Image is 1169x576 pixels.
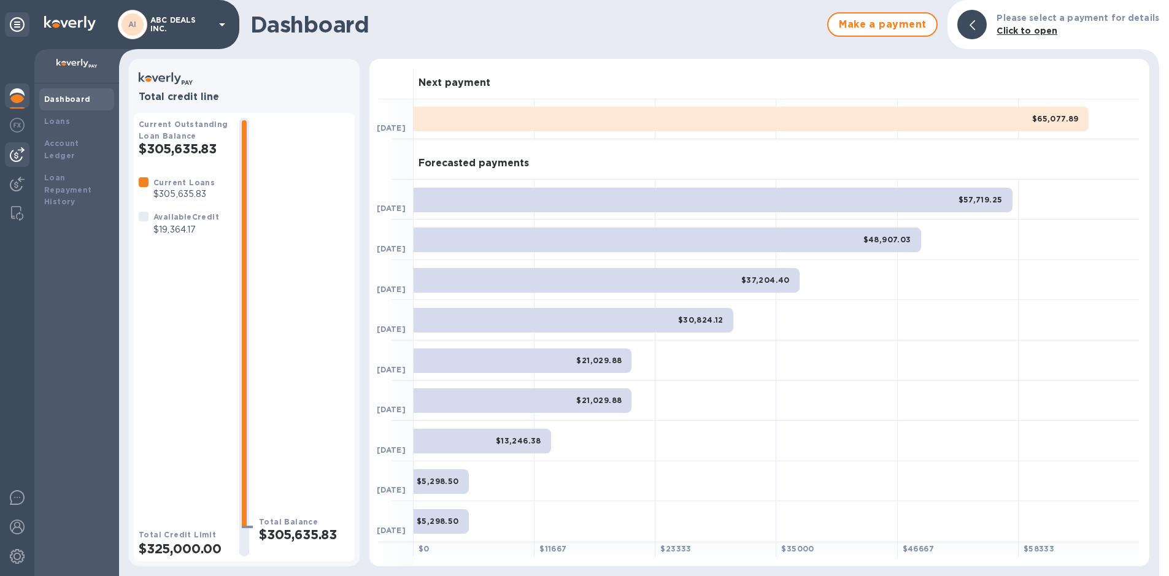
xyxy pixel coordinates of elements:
[377,244,406,253] b: [DATE]
[5,12,29,37] div: Unpin categories
[153,178,215,187] b: Current Loans
[660,544,691,553] b: $ 23333
[139,541,230,556] h2: $325,000.00
[997,13,1159,23] b: Please select a payment for details
[781,544,814,553] b: $ 35000
[741,275,790,285] b: $37,204.40
[496,436,541,445] b: $13,246.38
[377,445,406,455] b: [DATE]
[863,235,911,244] b: $48,907.03
[139,530,216,539] b: Total Credit Limit
[44,173,92,207] b: Loan Repayment History
[150,16,212,33] p: ABC DEALS INC.
[153,188,215,201] p: $305,635.83
[576,396,622,405] b: $21,029.88
[576,356,622,365] b: $21,029.88
[377,285,406,294] b: [DATE]
[419,77,490,89] h3: Next payment
[419,158,529,169] h3: Forecasted payments
[44,117,70,126] b: Loans
[377,405,406,414] b: [DATE]
[417,516,459,526] b: $5,298.50
[377,204,406,213] b: [DATE]
[838,17,927,32] span: Make a payment
[678,315,723,324] b: $30,824.12
[128,20,137,29] b: AI
[259,527,350,542] h2: $305,635.83
[377,485,406,494] b: [DATE]
[959,195,1003,204] b: $57,719.25
[377,123,406,132] b: [DATE]
[377,526,406,535] b: [DATE]
[377,365,406,374] b: [DATE]
[903,544,934,553] b: $ 46667
[153,223,219,236] p: $19,364.17
[377,324,406,334] b: [DATE]
[1024,544,1054,553] b: $ 58333
[827,12,938,37] button: Make a payment
[259,517,318,526] b: Total Balance
[417,477,459,486] b: $5,298.50
[10,118,25,132] img: Foreign exchange
[153,212,219,221] b: Available Credit
[1032,114,1079,123] b: $65,077.89
[139,141,230,156] h2: $305,635.83
[44,139,79,160] b: Account Ledger
[139,120,228,140] b: Current Outstanding Loan Balance
[997,26,1057,36] b: Click to open
[250,12,821,37] h1: Dashboard
[139,91,350,103] h3: Total credit line
[44,94,91,104] b: Dashboard
[419,544,430,553] b: $ 0
[44,16,96,31] img: Logo
[539,544,566,553] b: $ 11667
